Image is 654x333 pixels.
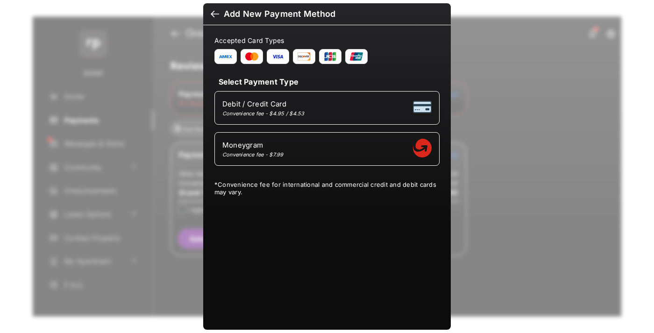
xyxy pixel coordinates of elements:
[214,36,288,44] span: Accepted Card Types
[222,151,284,158] div: Convenience fee - $7.99
[222,141,284,149] span: Moneygram
[214,77,440,86] h4: Select Payment Type
[222,99,305,108] span: Debit / Credit Card
[222,110,305,117] div: Convenience fee - $4.95 / $4.53
[214,181,440,198] div: * Convenience fee for international and commercial credit and debit cards may vary.
[224,9,335,19] div: Add New Payment Method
